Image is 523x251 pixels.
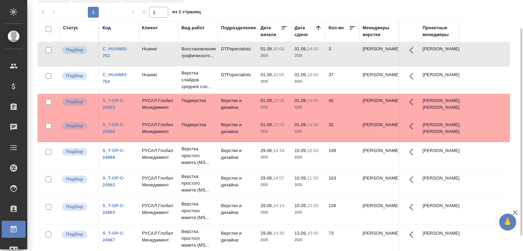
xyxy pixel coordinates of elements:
[405,118,422,134] button: Здесь прячутся важные кнопки
[307,72,318,77] p: 14:00
[329,24,344,31] div: Кол-во
[295,237,322,244] p: 2025
[61,202,95,212] div: Можно подбирать исполнителей
[66,72,83,79] p: Подбор
[102,24,111,31] div: Код
[273,46,284,51] p: 10:00
[405,68,422,84] button: Здесь прячутся важные кнопки
[295,182,322,188] p: 2025
[260,46,273,51] p: 01.09,
[66,231,83,238] p: Подбор
[273,72,284,77] p: 10:00
[325,227,359,250] td: 73
[142,230,175,244] p: РУСАЛ Глобал Менеджмент
[218,94,257,118] td: Верстки и дизайна
[66,98,83,105] p: Подбор
[325,94,359,118] td: 40
[295,78,322,85] p: 2025
[325,68,359,92] td: 37
[273,231,284,236] p: 14:30
[142,97,175,111] p: РУСАЛ Глобал Менеджмент
[423,121,455,135] p: [PERSON_NAME], [PERSON_NAME]
[260,122,273,127] p: 01.09,
[181,70,214,90] p: Верстка слайдов средней сло...
[142,175,175,188] p: РУСАЛ Глобал Менеджмент
[218,42,257,66] td: DTPspecialists
[363,46,395,52] p: [PERSON_NAME]
[181,201,214,221] p: Верстка простого макета (MS...
[181,46,214,59] p: Восстановление графического...
[325,118,359,142] td: 32
[295,98,307,103] p: 01.09,
[260,209,288,216] p: 2025
[419,171,459,195] td: [PERSON_NAME]
[295,203,307,208] p: 10.09,
[181,228,214,249] p: Верстка простого макета (MS...
[423,24,455,38] div: Проектные менеджеры
[295,46,307,51] p: 01.09,
[419,68,459,92] td: [PERSON_NAME]
[66,122,83,129] p: Подбор
[295,24,315,38] div: Дата сдачи
[218,68,257,92] td: DTPspecialists
[260,175,273,181] p: 29.08,
[260,128,288,135] p: 2025
[273,122,284,127] p: 13:00
[142,71,175,78] p: Huawei
[142,46,175,52] p: Huawei
[260,72,273,77] p: 01.09,
[363,175,395,182] p: [PERSON_NAME]
[419,144,459,168] td: [PERSON_NAME]
[260,203,273,208] p: 29.08,
[102,148,125,160] a: S_T-OP-C-24968
[307,98,318,103] p: 14:00
[102,231,125,242] a: S_T-OP-C-24967
[405,227,422,243] button: Здесь прячутся важные кнопки
[295,72,307,77] p: 01.09,
[405,199,422,215] button: Здесь прячутся важные кнопки
[325,171,359,195] td: 163
[142,121,175,135] p: РУСАЛ Глобал Менеджмент
[181,146,214,166] p: Верстка простого макета (MS...
[260,231,273,236] p: 29.08,
[502,215,513,229] span: 🙏
[295,175,307,181] p: 10.09,
[181,173,214,194] p: Верстка простого макета (MS...
[102,46,128,58] a: C_HUAWEI-762
[260,104,288,111] p: 2025
[325,144,359,168] td: 148
[405,42,422,58] button: Здесь прячутся важные кнопки
[218,171,257,195] td: Верстки и дизайна
[363,230,395,237] p: [PERSON_NAME]
[102,122,125,134] a: S_T-OP-C-24956
[307,203,318,208] p: 13:00
[102,72,128,84] a: C_HUAWEI-762
[260,148,273,153] p: 29.08,
[218,144,257,168] td: Верстки и дизайна
[419,42,459,66] td: [PERSON_NAME]
[66,176,83,183] p: Подбор
[61,121,95,131] div: Можно подбирать исполнителей
[273,98,284,103] p: 12:00
[142,147,175,161] p: РУСАЛ Глобал Менеджмент
[260,98,273,103] p: 01.09,
[295,154,322,161] p: 2025
[499,214,516,231] button: 🙏
[260,154,288,161] p: 2025
[363,97,395,104] p: [PERSON_NAME]
[295,148,307,153] p: 10.09,
[295,128,322,135] p: 2025
[419,227,459,250] td: [PERSON_NAME]
[307,148,318,153] p: 10:00
[218,118,257,142] td: Верстки и дизайна
[221,24,256,31] div: Подразделение
[295,52,322,59] p: 2025
[405,94,422,110] button: Здесь прячутся важные кнопки
[102,98,125,110] a: S_T-OP-C-24933
[218,227,257,250] td: Верстки и дизайна
[218,199,257,223] td: Верстки и дизайна
[295,209,322,216] p: 2025
[325,42,359,66] td: 3
[66,203,83,210] p: Подбор
[260,24,281,38] div: Дата начала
